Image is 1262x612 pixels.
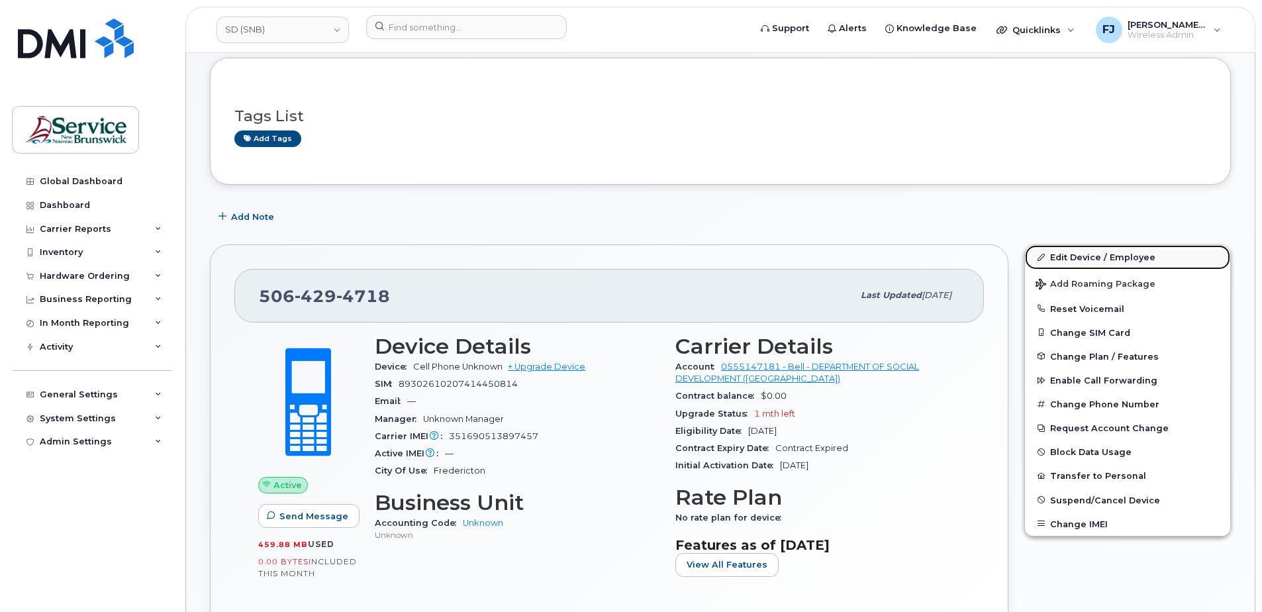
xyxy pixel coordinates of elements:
[876,15,986,42] a: Knowledge Base
[273,479,302,491] span: Active
[897,22,977,35] span: Knowledge Base
[780,460,808,470] span: [DATE]
[675,460,780,470] span: Initial Activation Date
[375,431,449,441] span: Carrier IMEI
[375,362,413,372] span: Device
[449,431,538,441] span: 351690513897457
[375,396,407,406] span: Email
[375,529,659,540] p: Unknown
[375,414,423,424] span: Manager
[234,108,1206,125] h3: Tags List
[675,362,721,372] span: Account
[463,518,503,528] a: Unknown
[1025,270,1230,297] button: Add Roaming Package
[1025,368,1230,392] button: Enable Call Forwarding
[818,15,876,42] a: Alerts
[922,290,951,300] span: [DATE]
[508,362,585,372] a: + Upgrade Device
[258,557,309,566] span: 0.00 Bytes
[336,286,390,306] span: 4718
[675,485,960,509] h3: Rate Plan
[258,504,360,528] button: Send Message
[234,130,301,147] a: Add tags
[987,17,1084,43] div: Quicklinks
[1050,376,1157,385] span: Enable Call Forwarding
[1025,344,1230,368] button: Change Plan / Features
[675,537,960,553] h3: Features as of [DATE]
[675,513,788,523] span: No rate plan for device
[423,414,504,424] span: Unknown Manager
[1025,488,1230,512] button: Suspend/Cancel Device
[1050,351,1159,361] span: Change Plan / Features
[210,205,285,229] button: Add Note
[1036,279,1155,291] span: Add Roaming Package
[413,362,503,372] span: Cell Phone Unknown
[752,15,818,42] a: Support
[407,396,416,406] span: —
[1025,392,1230,416] button: Change Phone Number
[1025,297,1230,321] button: Reset Voicemail
[675,362,919,383] a: 0555147181 - Bell - DEPARTMENT OF SOCIAL DEVELOPMENT ([GEOGRAPHIC_DATA])
[1102,22,1115,38] span: FJ
[399,379,518,389] span: 89302610207414450814
[675,443,775,453] span: Contract Expiry Date
[687,558,767,571] span: View All Features
[754,409,795,419] span: 1 mth left
[1050,495,1160,505] span: Suspend/Cancel Device
[1025,321,1230,344] button: Change SIM Card
[231,211,274,223] span: Add Note
[1025,464,1230,487] button: Transfer to Personal
[1025,245,1230,269] a: Edit Device / Employee
[1087,17,1230,43] div: Fougere, Jonathan (SNB)
[375,518,463,528] span: Accounting Code
[675,334,960,358] h3: Carrier Details
[1025,440,1230,464] button: Block Data Usage
[1128,19,1207,30] span: [PERSON_NAME] (SNB)
[748,426,777,436] span: [DATE]
[445,448,454,458] span: —
[258,540,308,549] span: 459.88 MB
[308,539,334,549] span: used
[279,510,348,523] span: Send Message
[675,409,754,419] span: Upgrade Status
[366,15,567,39] input: Find something...
[1025,512,1230,536] button: Change IMEI
[1012,25,1061,35] span: Quicklinks
[375,334,659,358] h3: Device Details
[1025,416,1230,440] button: Request Account Change
[761,391,787,401] span: $0.00
[259,286,390,306] span: 506
[675,391,761,401] span: Contract balance
[375,448,445,458] span: Active IMEI
[861,290,922,300] span: Last updated
[434,466,485,476] span: Fredericton
[675,426,748,436] span: Eligibility Date
[1128,30,1207,40] span: Wireless Admin
[775,443,848,453] span: Contract Expired
[772,22,809,35] span: Support
[375,379,399,389] span: SIM
[839,22,867,35] span: Alerts
[295,286,336,306] span: 429
[375,466,434,476] span: City Of Use
[375,491,659,515] h3: Business Unit
[258,556,357,578] span: included this month
[675,553,779,577] button: View All Features
[217,17,349,43] a: SD (SNB)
